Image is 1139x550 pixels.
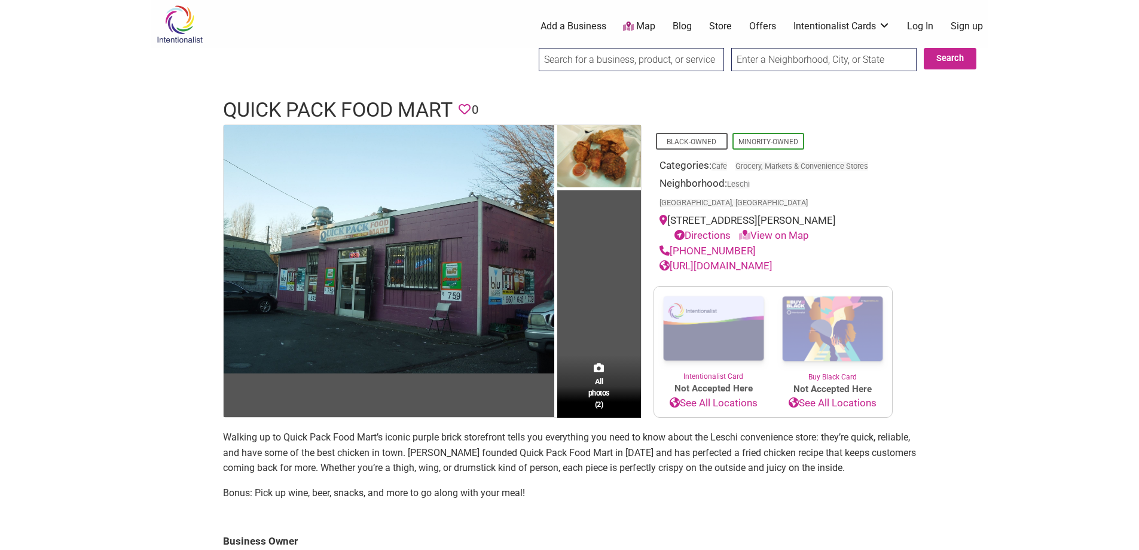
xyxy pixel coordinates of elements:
[472,101,478,119] span: 0
[738,138,798,146] a: Minority-Owned
[659,158,887,177] div: Categories:
[674,229,731,241] a: Directions
[749,20,776,33] a: Offers
[773,396,892,411] a: See All Locations
[223,96,453,124] h1: Quick Pack Food Mart
[907,20,933,33] a: Log In
[659,260,772,272] a: [URL][DOMAIN_NAME]
[659,213,887,244] div: [STREET_ADDRESS][PERSON_NAME]
[709,20,732,33] a: Store
[793,20,890,33] a: Intentionalist Cards
[673,20,692,33] a: Blog
[541,20,606,33] a: Add a Business
[223,485,917,501] p: Bonus: Pick up wine, beer, snacks, and more to go along with your meal!
[654,382,773,396] span: Not Accepted Here
[223,430,917,476] p: Walking up to Quick Pack Food Mart’s iconic purple brick storefront tells you everything you need...
[951,20,983,33] a: Sign up
[731,48,917,71] input: Enter a Neighborhood, City, or State
[654,287,773,382] a: Intentionalist Card
[739,229,809,241] a: View on Map
[667,138,716,146] a: Black-Owned
[712,162,727,171] a: Cafe
[773,382,892,396] span: Not Accepted Here
[623,20,655,34] a: Map
[151,5,208,44] img: Intentionalist
[735,162,868,171] a: Grocery, Markets & Convenience Stores
[727,181,750,189] span: Leschi
[659,245,756,257] a: [PHONE_NUMBER]
[773,287,892,372] img: Buy Black Card
[659,176,887,213] div: Neighborhood:
[773,287,892,382] a: Buy Black Card
[924,48,976,69] button: Search
[539,48,724,71] input: Search for a business, product, or service
[654,396,773,411] a: See All Locations
[588,376,610,410] span: All photos (2)
[654,287,773,371] img: Intentionalist Card
[659,199,808,207] span: [GEOGRAPHIC_DATA], [GEOGRAPHIC_DATA]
